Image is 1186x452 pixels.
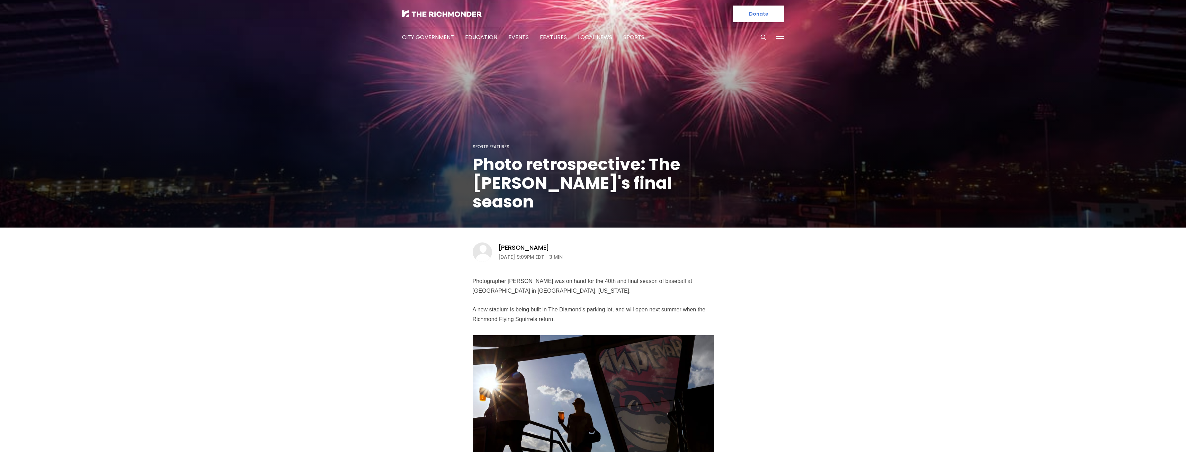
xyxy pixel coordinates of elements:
[473,143,714,151] div: |
[473,144,489,150] a: Sports
[402,10,482,17] img: The Richmonder
[490,144,509,150] a: Features
[465,33,497,41] a: Education
[473,305,714,324] p: A new stadium is being built in The Diamond's parking lot, and will open next summer when the Ric...
[498,243,550,252] a: [PERSON_NAME]
[498,253,544,261] time: [DATE] 9:09PM EDT
[508,33,529,41] a: Events
[402,33,454,41] a: City Government
[473,155,714,211] h1: Photo retrospective: The [PERSON_NAME]'s final season
[623,33,644,41] a: Sports
[578,33,612,41] a: Local News
[540,33,567,41] a: Features
[473,276,714,296] p: Photographer [PERSON_NAME] was on hand for the 40th and final season of baseball at [GEOGRAPHIC_D...
[758,32,769,43] button: Search this site
[733,6,784,22] a: Donate
[549,253,563,261] span: 3 min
